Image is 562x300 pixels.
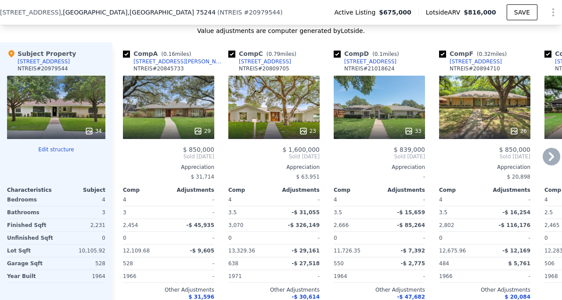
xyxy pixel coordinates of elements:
span: Lotside ARV [426,8,464,17]
div: 10,105.92 [58,245,105,257]
div: - [170,232,214,244]
span: 12,675.96 [439,248,466,254]
div: Lot Sqft [7,245,54,257]
span: $ 63,951 [296,174,320,180]
span: Sold [DATE] [439,153,530,160]
span: $675,000 [379,8,411,17]
span: -$ 116,176 [499,222,530,228]
div: 1971 [228,270,272,282]
div: 26 [510,127,527,135]
span: Sold [DATE] [123,153,214,160]
div: Other Adjustments [334,286,425,293]
span: 0 [334,235,337,241]
span: 484 [439,260,449,267]
span: 528 [123,260,133,267]
div: - [276,232,320,244]
span: Sold [DATE] [228,153,320,160]
div: 34 [85,127,102,135]
span: $816,000 [464,9,496,16]
div: Adjustments [169,187,214,194]
div: [STREET_ADDRESS] [344,58,396,65]
div: Characteristics [7,187,56,194]
div: - [381,232,425,244]
div: - [170,206,214,219]
div: Comp C [228,49,300,58]
span: 0 [544,235,548,241]
div: 1966 [123,270,167,282]
div: 1966 [439,270,483,282]
span: 3,070 [228,222,243,228]
button: Edit structure [7,146,105,153]
div: Adjustments [485,187,530,194]
div: 4 [58,194,105,206]
div: 0 [58,232,105,244]
div: Comp A [123,49,195,58]
div: [STREET_ADDRESS][PERSON_NAME] [133,58,225,65]
span: 11,726.35 [334,248,360,254]
div: Appreciation [439,164,530,171]
span: 4 [439,197,443,203]
span: 0 [228,235,232,241]
div: Comp F [439,49,510,58]
a: [STREET_ADDRESS] [439,58,502,65]
span: 2,465 [544,222,559,228]
span: 550 [334,260,344,267]
div: - [170,270,214,282]
span: , [GEOGRAPHIC_DATA] 75244 [127,9,216,16]
div: 528 [58,257,105,270]
span: -$ 326,149 [288,222,320,228]
span: ( miles) [158,51,195,57]
span: 0.79 [268,51,280,57]
a: [STREET_ADDRESS][PERSON_NAME] [123,58,225,65]
span: $ 5,761 [508,260,530,267]
span: $ 31,596 [188,294,214,300]
div: Adjustments [379,187,425,194]
span: -$ 9,605 [190,248,214,254]
a: [STREET_ADDRESS] [228,58,291,65]
div: 29 [194,127,211,135]
div: ( ) [217,8,283,17]
div: Appreciation [228,164,320,171]
div: - [276,194,320,206]
span: 0.16 [163,51,175,57]
span: # 20979544 [244,9,280,16]
div: Comp [228,187,274,194]
div: [STREET_ADDRESS] [239,58,291,65]
span: , [GEOGRAPHIC_DATA] [61,8,216,17]
div: Year Built [7,270,54,282]
span: 12,109.68 [123,248,150,254]
div: Other Adjustments [123,286,214,293]
div: - [276,270,320,282]
div: 3 [58,206,105,219]
span: 2,454 [123,222,138,228]
span: ( miles) [473,51,510,57]
span: $ 850,000 [183,146,214,153]
span: $ 20,084 [504,294,530,300]
span: Active Listing [334,8,379,17]
div: Subject [56,187,105,194]
span: 0.1 [375,51,383,57]
span: -$ 27,518 [292,260,320,267]
span: $ 20,898 [507,174,530,180]
span: Sold [DATE] [334,153,425,160]
div: Bedrooms [7,194,54,206]
span: 4 [123,197,126,203]
div: 2,231 [58,219,105,231]
div: - [334,171,425,183]
span: $ 839,000 [394,146,425,153]
span: 0 [123,235,126,241]
div: Appreciation [123,164,214,171]
div: 33 [404,127,421,135]
span: -$ 12,169 [502,248,530,254]
span: 2,802 [439,222,454,228]
span: 506 [544,260,555,267]
span: 13,329.36 [228,248,255,254]
span: 4 [228,197,232,203]
button: Show Options [544,4,562,21]
div: [STREET_ADDRESS] [18,58,70,65]
div: Unfinished Sqft [7,232,54,244]
span: 4 [544,197,548,203]
div: 1964 [334,270,378,282]
div: - [486,232,530,244]
div: Finished Sqft [7,219,54,231]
